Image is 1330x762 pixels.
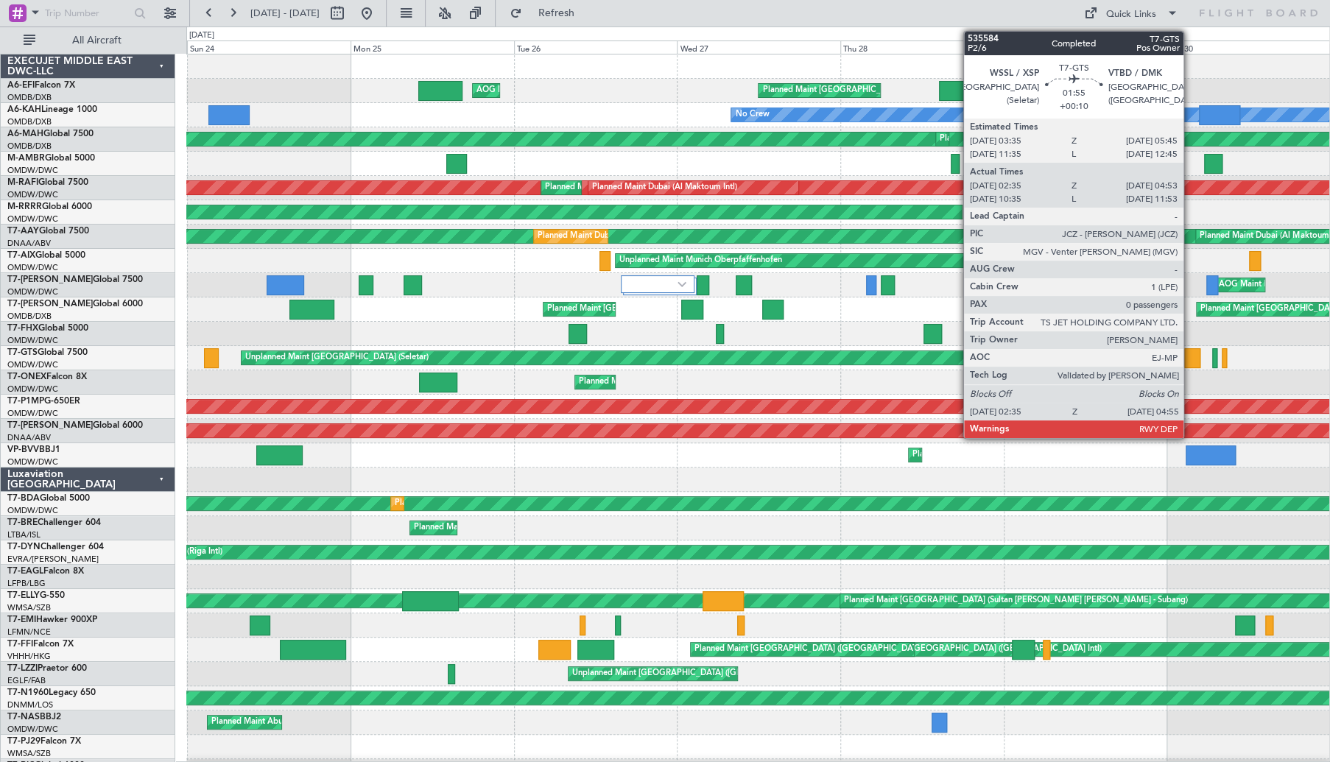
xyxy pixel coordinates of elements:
[7,251,35,260] span: T7-AIX
[572,663,814,685] div: Unplanned Maint [GEOGRAPHIC_DATA] ([GEOGRAPHIC_DATA])
[7,688,96,697] a: T7-N1960Legacy 650
[7,251,85,260] a: T7-AIXGlobal 5000
[7,445,39,454] span: VP-BVV
[7,324,88,333] a: T7-FHXGlobal 5000
[7,92,52,103] a: OMDB/DXB
[7,615,36,624] span: T7-EMI
[7,737,81,746] a: T7-PJ29Falcon 7X
[7,713,61,722] a: T7-NASBBJ2
[476,80,649,102] div: AOG Maint [GEOGRAPHIC_DATA] (Dubai Intl)
[7,529,41,540] a: LTBA/ISL
[7,578,46,589] a: LFPB/LBG
[7,275,93,284] span: T7-[PERSON_NAME]
[7,373,87,381] a: T7-ONEXFalcon 8X
[7,456,58,468] a: OMDW/DWC
[16,29,160,52] button: All Aircraft
[7,543,41,551] span: T7-DYN
[7,518,101,527] a: T7-BREChallenger 604
[7,154,45,163] span: M-AMBR
[7,615,97,624] a: T7-EMIHawker 900XP
[7,675,46,686] a: EGLF/FAB
[7,214,58,225] a: OMDW/DWC
[7,178,38,187] span: M-RAFI
[844,590,1187,612] div: Planned Maint [GEOGRAPHIC_DATA] (Sultan [PERSON_NAME] [PERSON_NAME] - Subang)
[187,40,351,54] div: Sun 24
[7,494,90,503] a: T7-BDAGlobal 5000
[7,300,143,308] a: T7-[PERSON_NAME]Global 6000
[7,227,39,236] span: T7-AAY
[7,651,51,662] a: VHHH/HKG
[538,225,683,247] div: Planned Maint Dubai (Al Maktoum Intl)
[940,128,1186,150] div: Planned Maint [GEOGRAPHIC_DATA] ([GEOGRAPHIC_DATA] Intl)
[7,227,89,236] a: T7-AAYGlobal 7500
[7,713,40,722] span: T7-NAS
[7,664,87,673] a: T7-LZZIPraetor 600
[7,105,41,114] span: A6-KAH
[1106,7,1156,22] div: Quick Links
[547,298,793,320] div: Planned Maint [GEOGRAPHIC_DATA] ([GEOGRAPHIC_DATA] Intl)
[7,591,65,600] a: T7-ELLYG-550
[844,638,1101,660] div: [PERSON_NAME][GEOGRAPHIC_DATA] ([GEOGRAPHIC_DATA] Intl)
[7,505,58,516] a: OMDW/DWC
[7,238,51,249] a: DNAA/ABV
[7,130,43,138] span: A6-MAH
[7,178,88,187] a: M-RAFIGlobal 7500
[735,104,769,126] div: No Crew
[7,591,40,600] span: T7-ELLY
[7,81,35,90] span: A6-EFI
[1037,371,1182,393] div: Planned Maint Dubai (Al Maktoum Intl)
[7,602,51,613] a: WMSA/SZB
[7,688,49,697] span: T7-N1960
[45,2,130,24] input: Trip Number
[1004,40,1167,54] div: Fri 29
[7,518,38,527] span: T7-BRE
[250,7,320,20] span: [DATE] - [DATE]
[395,493,540,515] div: Planned Maint Dubai (Al Maktoum Intl)
[351,40,514,54] div: Mon 25
[245,347,429,369] div: Unplanned Maint [GEOGRAPHIC_DATA] (Seletar)
[7,202,92,211] a: M-RRRRGlobal 6000
[840,40,1004,54] div: Thu 28
[7,554,99,565] a: EVRA/[PERSON_NAME]
[912,444,1058,466] div: Planned Maint Dubai (Al Maktoum Intl)
[7,202,42,211] span: M-RRRR
[7,275,143,284] a: T7-[PERSON_NAME]Global 7500
[7,335,58,346] a: OMDW/DWC
[414,517,591,539] div: Planned Maint Warsaw ([GEOGRAPHIC_DATA])
[7,311,52,322] a: OMDB/DXB
[7,543,104,551] a: T7-DYNChallenger 604
[7,627,51,638] a: LFMN/NCE
[514,40,678,54] div: Tue 26
[7,300,93,308] span: T7-[PERSON_NAME]
[7,154,95,163] a: M-AMBRGlobal 5000
[7,445,60,454] a: VP-BVVBBJ1
[7,699,53,710] a: DNMM/LOS
[7,432,51,443] a: DNAA/ABV
[592,177,737,199] div: Planned Maint Dubai (Al Maktoum Intl)
[694,638,940,660] div: Planned Maint [GEOGRAPHIC_DATA] ([GEOGRAPHIC_DATA] Intl)
[525,8,587,18] span: Refresh
[7,262,58,273] a: OMDW/DWC
[7,130,94,138] a: A6-MAHGlobal 7500
[7,141,52,152] a: OMDB/DXB
[7,408,58,419] a: OMDW/DWC
[7,640,33,649] span: T7-FFI
[7,81,75,90] a: A6-EFIFalcon 7X
[7,348,38,357] span: T7-GTS
[38,35,155,46] span: All Aircraft
[545,177,690,199] div: Planned Maint Dubai (Al Maktoum Intl)
[619,250,782,272] div: Unplanned Maint Munich Oberpfaffenhofen
[762,80,1008,102] div: Planned Maint [GEOGRAPHIC_DATA] ([GEOGRAPHIC_DATA] Intl)
[1077,1,1186,25] button: Quick Links
[503,1,591,25] button: Refresh
[7,748,51,759] a: WMSA/SZB
[211,711,377,733] div: Planned Maint Abuja ([PERSON_NAME] Intl)
[579,371,724,393] div: Planned Maint Dubai (Al Maktoum Intl)
[7,359,58,370] a: OMDW/DWC
[7,348,88,357] a: T7-GTSGlobal 7500
[7,397,44,406] span: T7-P1MP
[189,29,214,42] div: [DATE]
[7,664,38,673] span: T7-LZZI
[7,421,143,430] a: T7-[PERSON_NAME]Global 6000
[7,421,93,430] span: T7-[PERSON_NAME]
